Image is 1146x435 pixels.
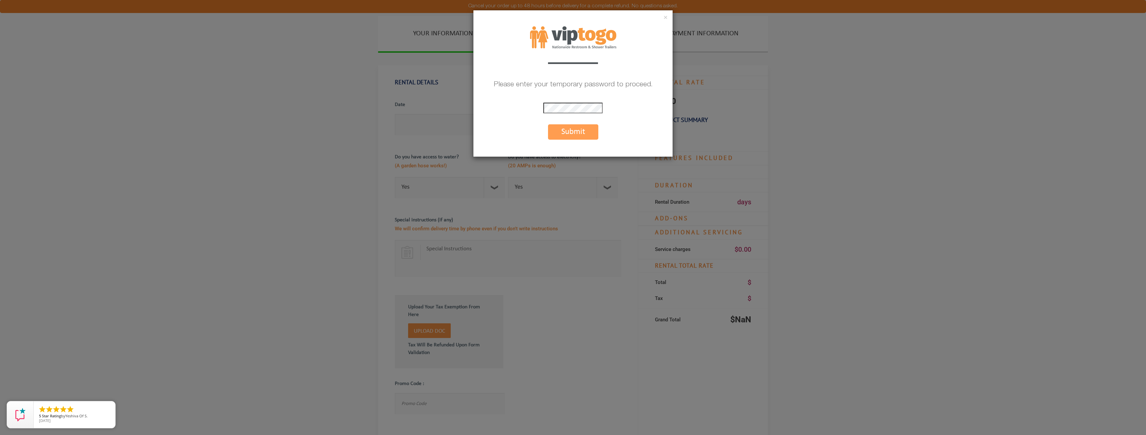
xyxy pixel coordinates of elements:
button: Live Chat [1119,408,1146,435]
span: Yeshiva Of S. [65,413,88,418]
li:  [45,405,53,413]
span: by [39,414,110,419]
span: 5 [39,413,41,418]
li:  [38,405,46,413]
button: Submit [548,124,598,140]
img: Review Rating [14,408,27,421]
p: Please enter your temporary password to proceed. [473,78,673,92]
li:  [52,405,60,413]
li:  [66,405,74,413]
span: Star Rating [42,413,61,418]
button: × [664,15,668,21]
img: footer logo [530,26,616,48]
li:  [59,405,67,413]
span: [DATE] [39,418,51,423]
